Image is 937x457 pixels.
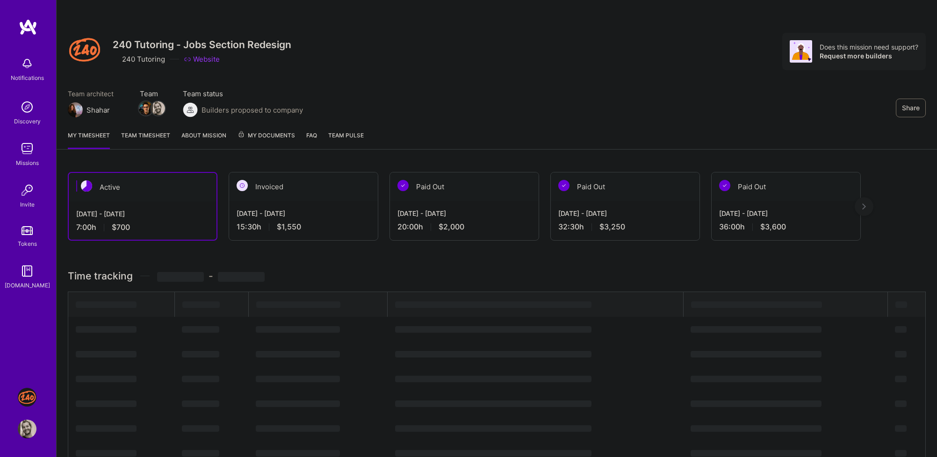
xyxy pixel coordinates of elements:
[691,376,822,382] span: ‌
[182,425,219,432] span: ‌
[895,400,907,407] span: ‌
[895,326,907,333] span: ‌
[895,450,907,457] span: ‌
[18,388,36,407] img: J: 240 Tutoring - Jobs Section Redesign
[395,326,591,333] span: ‌
[439,222,464,232] span: $2,000
[328,132,364,139] span: Team Pulse
[238,130,295,141] span: My Documents
[18,420,36,438] img: User Avatar
[157,272,204,282] span: ‌
[69,173,216,201] div: Active
[182,326,219,333] span: ‌
[157,270,265,282] span: -
[76,400,137,407] span: ‌
[691,400,822,407] span: ‌
[218,272,265,282] span: ‌
[76,301,137,308] span: ‌
[691,450,822,457] span: ‌
[395,351,591,357] span: ‌
[81,180,92,192] img: Active
[719,222,853,232] div: 36:00 h
[691,351,822,357] span: ‌
[395,376,591,382] span: ‌
[182,400,219,407] span: ‌
[114,106,121,114] i: icon Mail
[256,351,340,357] span: ‌
[820,51,918,60] div: Request more builders
[19,19,37,36] img: logo
[182,376,219,382] span: ‌
[395,301,591,308] span: ‌
[76,326,137,333] span: ‌
[558,208,692,218] div: [DATE] - [DATE]
[719,208,853,218] div: [DATE] - [DATE]
[181,130,226,149] a: About Mission
[328,130,364,149] a: Team Pulse
[76,450,137,457] span: ‌
[237,222,370,232] div: 15:30 h
[152,100,164,116] a: Team Member Avatar
[719,180,730,191] img: Paid Out
[15,420,39,438] a: User Avatar
[790,40,812,63] img: Avatar
[15,388,39,407] a: J: 240 Tutoring - Jobs Section Redesign
[397,208,531,218] div: [DATE] - [DATE]
[18,262,36,280] img: guide book
[862,203,866,210] img: right
[256,301,340,308] span: ‌
[18,54,36,73] img: bell
[895,425,907,432] span: ‌
[11,73,44,83] div: Notifications
[558,180,569,191] img: Paid Out
[712,172,860,201] div: Paid Out
[140,89,164,99] span: Team
[14,116,41,126] div: Discovery
[277,222,301,232] span: $1,550
[68,130,110,149] a: My timesheet
[16,158,39,168] div: Missions
[238,130,295,149] a: My Documents
[182,450,219,457] span: ‌
[68,270,926,282] h3: Time tracking
[182,351,219,357] span: ‌
[18,139,36,158] img: teamwork
[182,301,220,308] span: ‌
[390,172,539,201] div: Paid Out
[895,301,907,308] span: ‌
[184,54,220,64] a: Website
[395,450,591,457] span: ‌
[902,103,920,113] span: Share
[183,102,198,117] img: Builders proposed to company
[237,208,370,218] div: [DATE] - [DATE]
[558,222,692,232] div: 32:30 h
[895,351,907,357] span: ‌
[202,105,303,115] span: Builders proposed to company
[760,222,786,232] span: $3,600
[691,425,822,432] span: ‌
[22,226,33,235] img: tokens
[18,181,36,200] img: Invite
[183,89,303,99] span: Team status
[113,39,291,50] h3: 240 Tutoring - Jobs Section Redesign
[68,33,101,66] img: Company Logo
[691,301,822,308] span: ‌
[20,200,35,209] div: Invite
[151,101,165,115] img: Team Member Avatar
[691,326,822,333] span: ‌
[256,425,340,432] span: ‌
[599,222,625,232] span: $3,250
[140,100,152,116] a: Team Member Avatar
[397,222,531,232] div: 20:00 h
[256,326,340,333] span: ‌
[397,180,409,191] img: Paid Out
[76,351,137,357] span: ‌
[895,376,907,382] span: ‌
[68,89,121,99] span: Team architect
[256,376,340,382] span: ‌
[820,43,918,51] div: Does this mission need support?
[395,400,591,407] span: ‌
[113,56,120,63] i: icon CompanyGray
[18,239,37,249] div: Tokens
[256,400,340,407] span: ‌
